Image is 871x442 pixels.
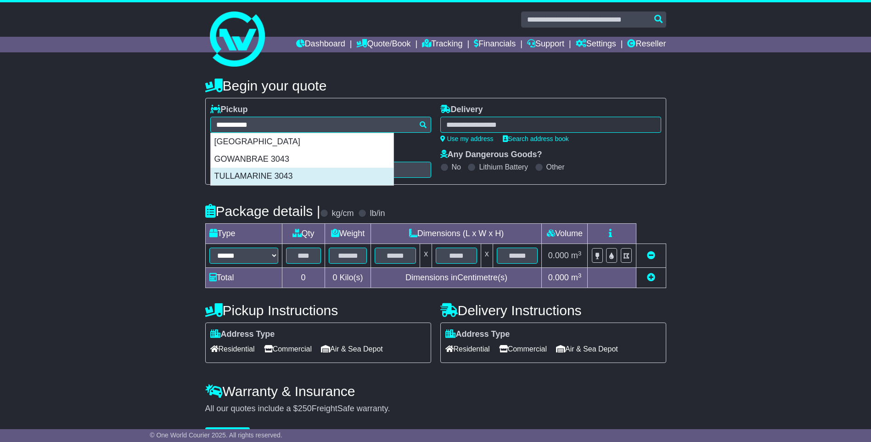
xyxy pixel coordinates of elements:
td: Dimensions (L x W x H) [371,224,542,244]
h4: Begin your quote [205,78,666,93]
a: Remove this item [647,251,655,260]
td: Type [205,224,282,244]
a: Dashboard [296,37,345,52]
span: 0.000 [548,251,569,260]
span: Commercial [264,342,312,356]
span: Residential [210,342,255,356]
span: Air & Sea Depot [321,342,383,356]
h4: Pickup Instructions [205,303,431,318]
td: Dimensions in Centimetre(s) [371,268,542,288]
span: Air & Sea Depot [556,342,618,356]
label: Other [546,163,565,171]
td: x [481,244,493,268]
label: Pickup [210,105,248,115]
div: All our quotes include a $ FreightSafe warranty. [205,404,666,414]
span: Residential [445,342,490,356]
span: 0 [332,273,337,282]
span: Commercial [499,342,547,356]
td: Kilo(s) [325,268,371,288]
a: Quote/Book [356,37,410,52]
label: lb/in [370,209,385,219]
a: Add new item [647,273,655,282]
td: 0 [282,268,325,288]
td: Volume [542,224,588,244]
span: 0.000 [548,273,569,282]
td: Qty [282,224,325,244]
a: Financials [474,37,516,52]
a: Reseller [627,37,666,52]
div: TULLAMARINE 3043 [211,168,393,185]
a: Search address book [503,135,569,142]
td: Total [205,268,282,288]
td: x [420,244,432,268]
label: Any Dangerous Goods? [440,150,542,160]
div: GOWANBRAE 3043 [211,151,393,168]
label: No [452,163,461,171]
td: Weight [325,224,371,244]
span: m [571,273,582,282]
h4: Delivery Instructions [440,303,666,318]
a: Support [527,37,564,52]
label: Lithium Battery [479,163,528,171]
div: [GEOGRAPHIC_DATA] [211,133,393,151]
label: Address Type [445,329,510,340]
h4: Warranty & Insurance [205,384,666,399]
label: Delivery [440,105,483,115]
sup: 3 [578,250,582,257]
span: m [571,251,582,260]
a: Tracking [422,37,462,52]
h4: Package details | [205,204,320,219]
sup: 3 [578,272,582,279]
label: kg/cm [332,209,354,219]
label: Address Type [210,329,275,340]
a: Use my address [440,135,494,142]
span: © One World Courier 2025. All rights reserved. [150,431,282,439]
typeahead: Please provide city [210,117,431,133]
span: 250 [298,404,312,413]
a: Settings [576,37,616,52]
